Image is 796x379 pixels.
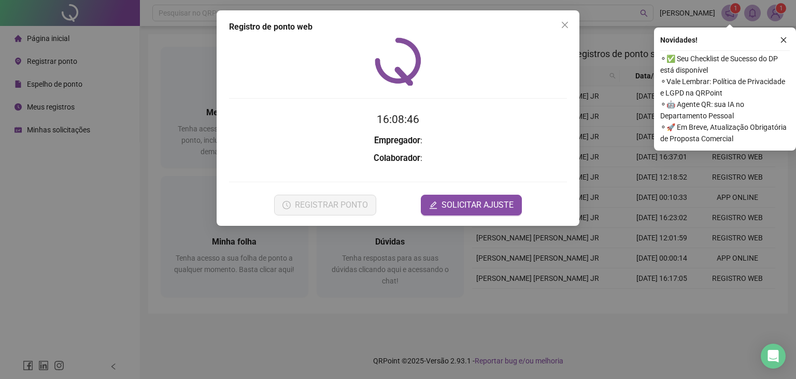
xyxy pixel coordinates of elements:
strong: Empregador [374,136,420,145]
strong: Colaborador [374,153,420,163]
time: 16:08:46 [377,113,419,126]
span: close [780,36,787,44]
span: ⚬ ✅ Seu Checklist de Sucesso do DP está disponível [660,53,790,76]
span: edit [429,201,437,209]
button: editSOLICITAR AJUSTE [421,195,522,215]
span: ⚬ 🤖 Agente QR: sua IA no Departamento Pessoal [660,99,790,121]
span: ⚬ Vale Lembrar: Política de Privacidade e LGPD na QRPoint [660,76,790,99]
div: Registro de ponto web [229,21,567,33]
span: close [561,21,569,29]
span: SOLICITAR AJUSTE [442,199,514,211]
div: Open Intercom Messenger [761,344,786,369]
button: REGISTRAR PONTO [274,195,376,215]
button: Close [557,17,573,33]
h3: : [229,152,567,165]
span: ⚬ 🚀 Em Breve, Atualização Obrigatória de Proposta Comercial [660,121,790,144]
h3: : [229,134,567,147]
span: Novidades ! [660,34,698,46]
img: QRPoint [375,37,421,86]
